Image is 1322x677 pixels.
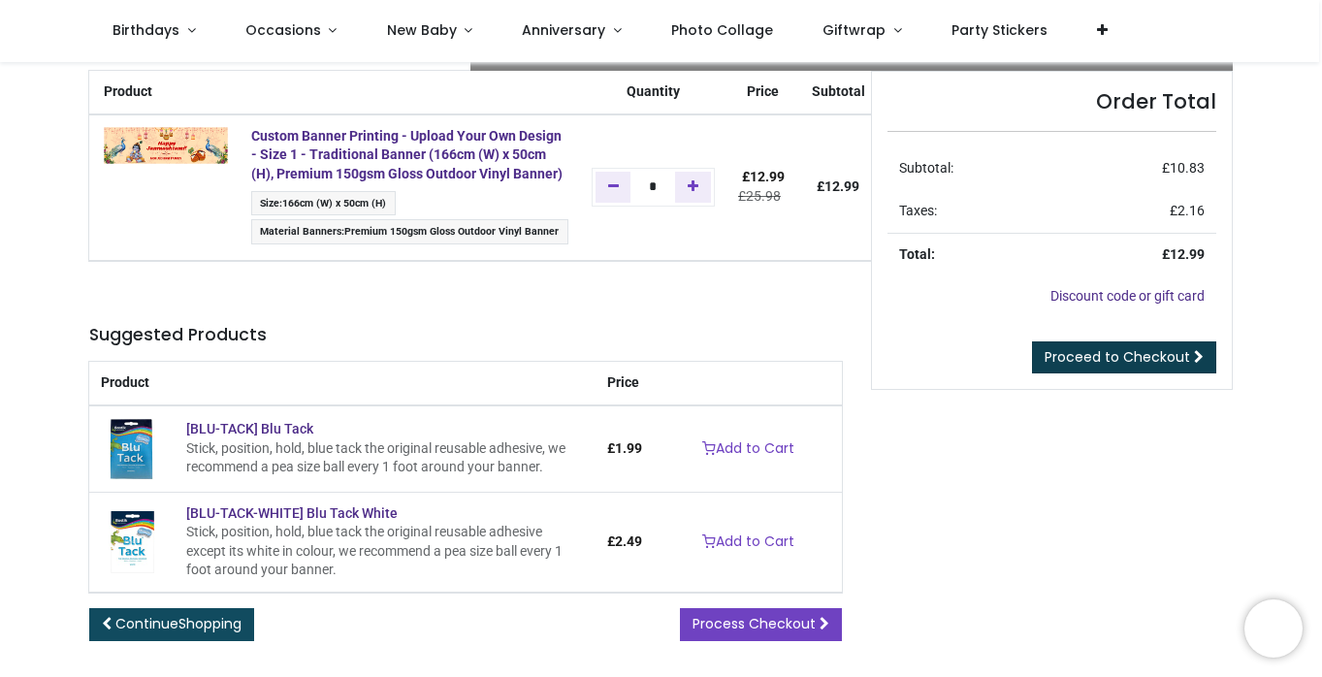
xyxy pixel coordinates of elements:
span: 166cm (W) x 50cm (H) [282,197,386,210]
th: Price [596,362,654,405]
img: A4ZkWZxOigH4AAAAAElFTkSuQmCC [104,127,228,164]
span: 10.83 [1170,160,1205,176]
span: 12.99 [750,169,785,184]
span: Anniversary [522,20,605,40]
a: Discount code or gift card [1050,288,1205,304]
a: [BLU-TACK-WHITE] Blu Tack White [186,505,398,521]
span: Giftwrap [822,20,886,40]
span: £ [1170,203,1205,218]
span: : [251,191,396,215]
span: Proceed to Checkout [1045,347,1190,367]
div: Stick, position, hold, blue tack the original reusable adhesive except its white in colour, we re... [186,523,584,580]
span: : [251,219,568,243]
span: 1.99 [615,440,642,456]
span: 12.99 [1170,246,1205,262]
span: Continue [115,614,242,633]
span: £ [607,440,642,456]
span: 2.49 [615,533,642,549]
b: £ [817,178,859,194]
span: Process Checkout [693,614,816,633]
th: Price [726,71,800,114]
div: Stick, position, hold, blue tack the original reusable adhesive, we recommend a pea size ball eve... [186,439,584,477]
a: Remove one [596,172,631,203]
iframe: Brevo live chat [1244,599,1303,658]
a: Process Checkout [680,608,842,641]
th: Product [89,71,240,114]
span: Shopping [178,614,242,633]
span: Occasions [245,20,321,40]
a: Proceed to Checkout [1032,341,1216,374]
strong: £ [1162,246,1205,262]
td: Taxes: [887,190,1065,233]
span: 25.98 [746,188,781,204]
span: Material Banners [260,225,341,238]
td: Subtotal: [887,147,1065,190]
a: ContinueShopping [89,608,254,641]
a: [BLU-TACK] Blu Tack [101,439,163,455]
strong: Total: [899,246,935,262]
span: Quantity [627,83,680,99]
span: Party Stickers [951,20,1048,40]
span: New Baby [387,20,457,40]
img: [BLU-TACK] Blu Tack [101,418,163,480]
a: Add one [675,172,711,203]
th: Subtotal [800,71,877,114]
h5: Suggested Products [89,323,842,347]
span: 2.16 [1177,203,1205,218]
h4: Order Total [887,87,1216,115]
th: Product [89,362,596,405]
span: Size [260,197,279,210]
span: £ [1162,160,1205,176]
a: [BLU-TACK-WHITE] Blu Tack White [101,533,163,549]
span: Birthdays [113,20,179,40]
del: £ [738,188,781,204]
img: [BLU-TACK-WHITE] Blu Tack White [101,511,163,573]
span: Photo Collage [671,20,773,40]
a: [BLU-TACK] Blu Tack [186,421,313,436]
span: £ [742,169,785,184]
span: 12.99 [824,178,859,194]
a: Add to Cart [690,526,807,559]
span: £ [607,533,642,549]
a: Custom Banner Printing - Upload Your Own Design - Size 1 - Traditional Banner (166cm (W) x 50cm (... [251,128,563,181]
a: Add to Cart [690,433,807,466]
span: Premium 150gsm Gloss Outdoor Vinyl Banner [344,225,559,238]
